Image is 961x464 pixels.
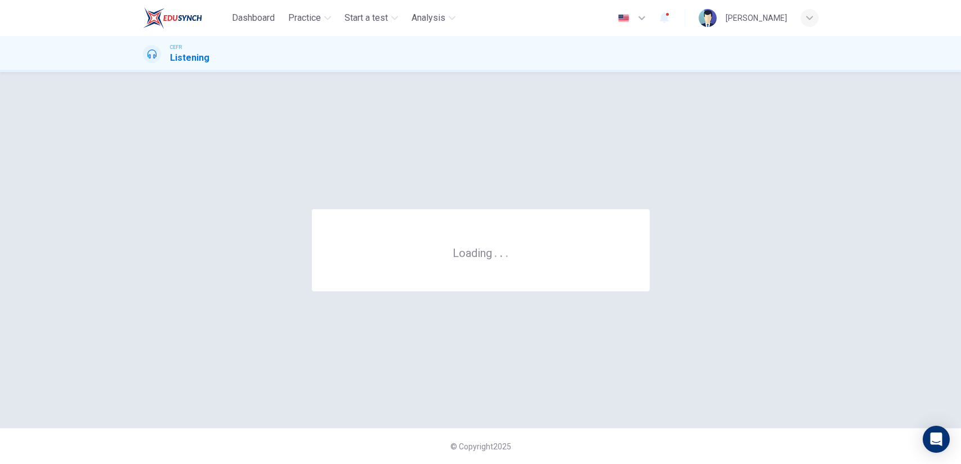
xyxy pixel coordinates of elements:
span: CEFR [170,43,182,51]
span: Start a test [345,11,388,25]
button: Start a test [340,8,403,28]
h1: Listening [170,51,209,65]
h6: . [505,242,509,261]
img: EduSynch logo [143,7,202,29]
h6: . [499,242,503,261]
h6: Loading [453,245,509,260]
span: © Copyright 2025 [450,442,511,451]
div: Open Intercom Messenger [923,426,950,453]
h6: . [494,242,498,261]
button: Dashboard [227,8,279,28]
button: Analysis [407,8,460,28]
a: EduSynch logo [143,7,228,29]
img: Profile picture [699,9,717,27]
span: Analysis [412,11,445,25]
span: Dashboard [232,11,275,25]
button: Practice [284,8,336,28]
div: [PERSON_NAME] [726,11,787,25]
span: Practice [288,11,321,25]
img: en [616,14,631,22]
